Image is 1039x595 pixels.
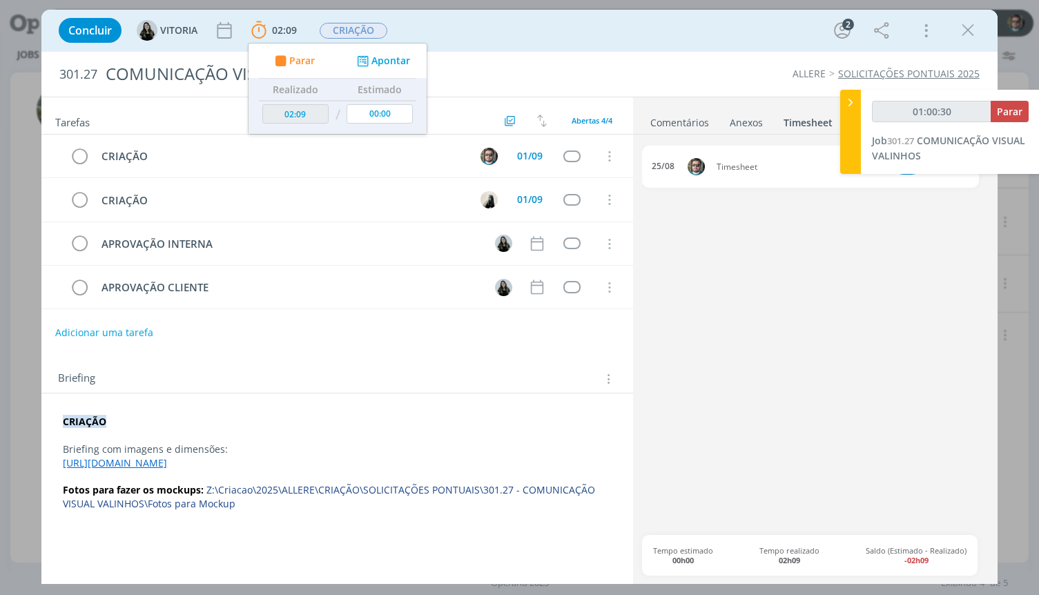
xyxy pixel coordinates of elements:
td: / [332,101,344,129]
span: Abertas 4/4 [572,115,612,126]
div: CRIAÇÃO [95,192,468,209]
span: Saldo (Estimado - Realizado) [866,546,967,564]
span: Timesheet [711,163,876,171]
span: COMUNICAÇÃO VISUAL VALINHOS [872,134,1025,162]
b: -02h09 [904,555,929,565]
span: CRIAÇÃO [320,23,387,39]
span: Tempo estimado [653,546,713,564]
img: arrow-down-up.svg [537,115,547,127]
span: 02:09 [272,23,297,37]
button: Parar [991,101,1029,122]
div: 01/09 [517,151,543,161]
button: V [494,277,514,297]
ul: 02:09 [248,43,427,135]
img: R [480,191,498,208]
span: 301.27 [887,135,914,147]
span: Parar [997,105,1022,118]
button: 02:09 [248,19,300,41]
button: Apontar [353,54,411,68]
div: 2 [842,19,854,30]
img: R [688,158,705,175]
span: Parar [289,56,315,66]
strong: Fotos para fazer os mockups: [63,483,204,496]
span: Tempo realizado [759,546,819,564]
span: Concluir [68,25,112,36]
span: Briefing [58,370,95,388]
button: Parar [271,54,315,68]
button: R [479,189,500,210]
img: V [137,20,157,41]
div: APROVAÇÃO INTERNA [95,235,483,253]
img: V [495,235,512,252]
a: Job301.27COMUNICAÇÃO VISUAL VALINHOS [872,134,1025,162]
div: dialog [41,10,998,584]
img: V [495,279,512,296]
div: COMUNICAÇÃO VISUAL VALINHOS [100,57,590,91]
img: R [480,148,498,165]
button: 2 [831,19,853,41]
a: ALLERE [793,67,826,80]
div: 01/09 [517,195,543,204]
a: [URL][DOMAIN_NAME] [63,456,167,469]
span: Z:\Criacao\2025\ALLERE\CRIAÇÃO\SOLICITAÇÕES PONTUAIS\301.27 - COMUNICAÇÃO VISUAL VALINHOS\Fotos p... [63,483,598,510]
div: APROVAÇÃO CLIENTE [95,279,483,296]
div: 25/08 [652,162,674,171]
th: Realizado [259,79,332,101]
a: Comentários [650,110,710,130]
b: 00h00 [672,555,694,565]
span: Tarefas [55,113,90,129]
button: V [494,233,514,254]
th: Estimado [344,79,417,101]
span: VITORIA [160,26,197,35]
button: R [479,146,500,166]
button: Concluir [59,18,122,43]
div: Anexos [730,116,763,130]
a: Timesheet [783,110,833,130]
p: Briefing com imagens e dimensões: [63,442,612,456]
strong: CRIAÇÃO [63,415,106,428]
button: VVITORIA [137,20,197,41]
button: Adicionar uma tarefa [55,320,154,345]
span: 301.27 [59,67,97,82]
a: SOLICITAÇÕES PONTUAIS 2025 [838,67,980,80]
b: 02h09 [779,555,800,565]
div: CRIAÇÃO [95,148,468,165]
button: CRIAÇÃO [319,22,388,39]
